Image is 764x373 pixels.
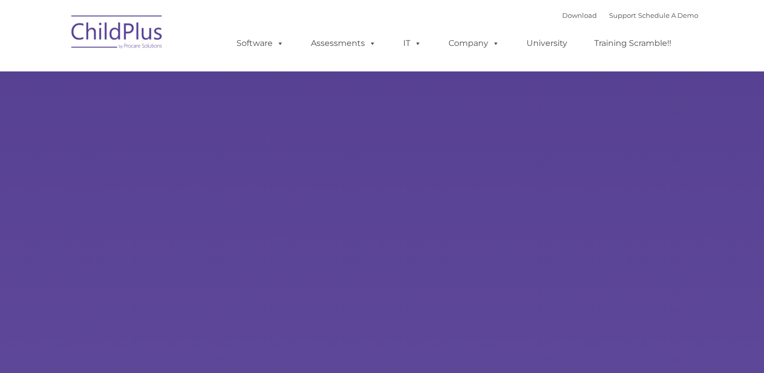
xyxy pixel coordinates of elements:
a: Download [562,11,597,19]
a: Schedule A Demo [638,11,698,19]
a: University [516,33,577,54]
a: Software [226,33,294,54]
a: IT [393,33,432,54]
font: | [562,11,698,19]
a: Assessments [301,33,386,54]
img: ChildPlus by Procare Solutions [66,8,168,59]
a: Company [438,33,510,54]
a: Support [609,11,636,19]
a: Training Scramble!! [584,33,681,54]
